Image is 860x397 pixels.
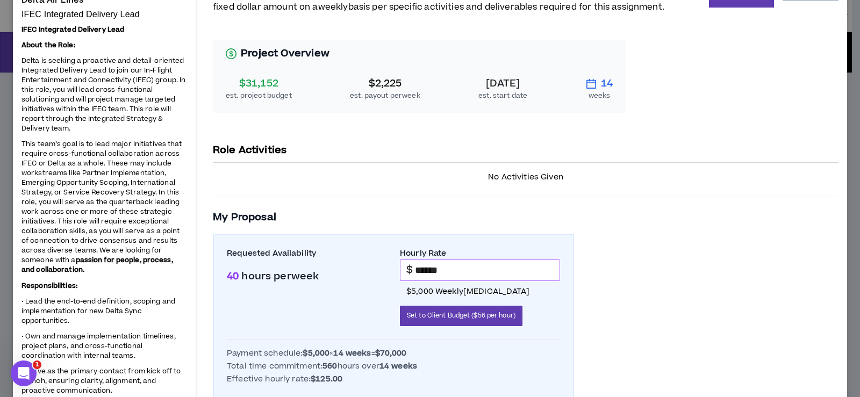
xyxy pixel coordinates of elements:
span: • Own and manage implementation timelines, project plans, and cross-functional coordination with ... [21,331,176,360]
strong: passion for people, process, and collaboration. [21,255,173,275]
h3: Project Overview [226,46,613,61]
h3: My Proposal [213,210,838,225]
iframe: Intercom live chat [11,360,37,386]
div: est. payout per week [350,91,420,100]
p: Role Activities [213,139,838,162]
strong: About the Role: [21,40,75,50]
div: Effective hourly rate: [227,374,560,385]
span: • Lead the end-to-end definition, scoping and implementation for new Delta Sync opportunities. [21,297,175,326]
p: No Activities Given [213,171,838,183]
label: Requested Availability [227,248,387,259]
div: weeks [586,91,613,100]
strong: IFEC Integrated Delivery Lead [21,25,124,34]
span: calendar [586,78,597,89]
div: est. project budget [226,91,292,100]
span: This team’s goal is to lead major initiatives that require cross-functional collaboration across ... [21,139,182,265]
span: 40 [227,269,241,284]
div: Payment schedule: × = [227,348,560,359]
div: [DATE] [478,76,527,91]
span: dollar [226,48,236,59]
b: $125.00 [311,373,342,385]
b: 560 [322,360,337,372]
div: $31,152 [226,76,292,91]
p: $5,000 weekly [MEDICAL_DATA] [400,286,560,297]
div: $2,225 [350,76,420,91]
div: 14 [586,76,613,91]
span: 1 [33,360,41,369]
strong: Responsibilities: [21,281,77,291]
b: 14 weeks [379,360,417,372]
b: $70,000 [375,348,407,359]
b: 14 weeks [333,348,371,359]
div: est. start date [478,91,527,100]
button: Set to Client Budget ($56 per hour) [400,306,522,326]
span: • Serve as the primary contact from kick off to launch, ensuring clarity, alignment, and proactiv... [21,366,181,395]
p: IFEC Integrated Delivery Lead [21,9,187,20]
b: $5,000 [303,348,329,359]
span: Set to Client Budget ($56 per hour) [407,311,515,321]
span: Delta is seeking a proactive and detail-oriented Integrated Delivery Lead to join our In-Flight E... [21,56,185,133]
p: hours per week [227,266,387,287]
div: Total time commitment: hours over [227,361,560,372]
label: Hourly Rate [400,248,560,259]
